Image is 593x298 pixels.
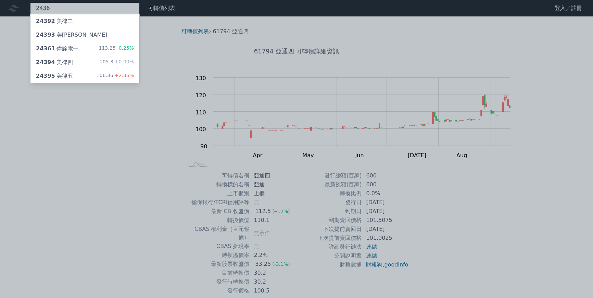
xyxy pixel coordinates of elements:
a: 24394美律四 105.3+0.00% [30,55,139,69]
a: 24393美[PERSON_NAME] [30,28,139,42]
a: 24361偉詮電一 113.25-0.25% [30,42,139,55]
span: 24394 [36,59,55,65]
span: 24361 [36,45,55,52]
div: 113.25 [99,45,134,53]
div: 偉詮電一 [36,45,78,53]
div: 美[PERSON_NAME] [36,31,108,39]
div: 106.35 [97,72,134,80]
span: 24392 [36,18,55,24]
span: +0.00% [113,59,134,64]
div: 105.3 [100,58,134,66]
div: 美律二 [36,17,73,25]
a: 24395美律五 106.35+2.35% [30,69,139,83]
div: 美律五 [36,72,73,80]
a: 24392美律二 [30,14,139,28]
span: 24395 [36,73,55,79]
div: 美律四 [36,58,73,66]
span: +2.35% [113,73,134,78]
span: -0.25% [115,45,134,51]
span: 24393 [36,32,55,38]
